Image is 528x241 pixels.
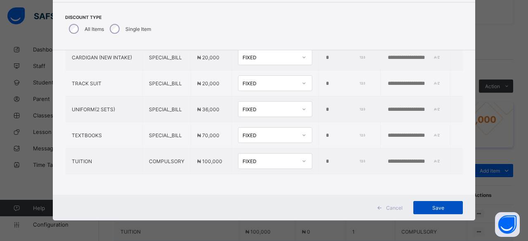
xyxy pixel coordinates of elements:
[495,212,520,237] button: Open asap
[142,148,191,174] td: COMPULSORY
[66,96,143,122] td: UNIFORM(2 SETS)
[85,26,104,32] label: All Items
[243,106,297,112] div: FIXED
[243,80,297,87] div: FIXED
[420,205,457,211] span: Save
[243,54,297,61] div: FIXED
[66,70,143,96] td: TRACK SUIT
[66,44,143,70] td: CARDIGAN (NEW INTAKE)
[197,54,219,61] span: ₦ 20,000
[197,80,219,87] span: ₦ 20,000
[197,158,222,164] span: ₦ 100,000
[243,158,297,164] div: FIXED
[66,122,143,148] td: TEXTBOOKS
[142,96,191,122] td: SPECIAL_BILL
[65,15,153,20] span: Discount Type
[197,106,219,112] span: ₦ 36,000
[197,132,219,138] span: ₦ 70,000
[142,44,191,70] td: SPECIAL_BILL
[386,205,403,211] span: Cancel
[142,70,191,96] td: SPECIAL_BILL
[142,122,191,148] td: SPECIAL_BILL
[125,26,151,32] label: Single Item
[243,132,297,138] div: FIXED
[66,148,143,174] td: TUITION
